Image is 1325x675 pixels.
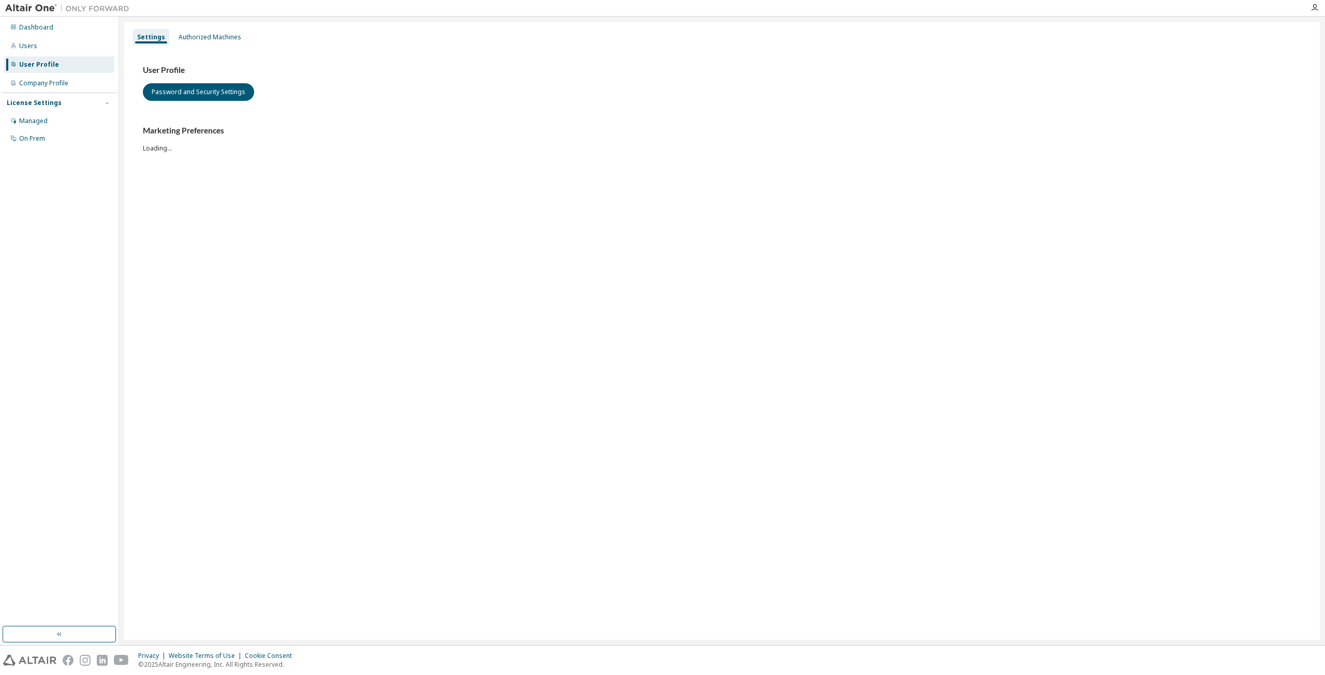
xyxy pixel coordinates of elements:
[114,655,129,666] img: youtube.svg
[19,117,48,125] div: Managed
[19,79,68,87] div: Company Profile
[143,83,254,101] button: Password and Security Settings
[19,61,59,69] div: User Profile
[137,33,165,41] div: Settings
[19,23,53,32] div: Dashboard
[3,655,56,666] img: altair_logo.svg
[138,652,169,660] div: Privacy
[138,660,298,669] p: © 2025 Altair Engineering, Inc. All Rights Reserved.
[19,134,45,143] div: On Prem
[63,655,73,666] img: facebook.svg
[245,652,298,660] div: Cookie Consent
[97,655,108,666] img: linkedin.svg
[179,33,241,41] div: Authorized Machines
[19,42,37,50] div: Users
[5,3,135,13] img: Altair One
[80,655,91,666] img: instagram.svg
[143,126,1301,152] div: Loading...
[169,652,245,660] div: Website Terms of Use
[143,65,1301,76] h3: User Profile
[143,126,1301,136] h3: Marketing Preferences
[7,99,62,107] div: License Settings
